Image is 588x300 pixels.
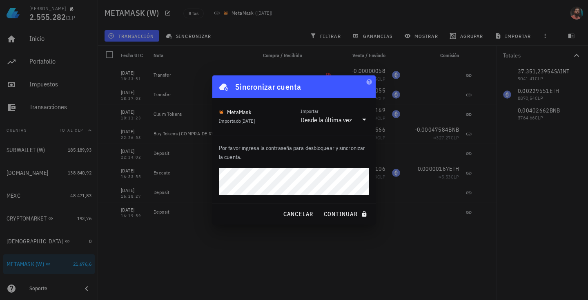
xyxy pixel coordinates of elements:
img: SVG_MetaMask_Icon_Color.svg [219,110,224,115]
div: MetaMask [227,108,252,116]
div: Sincronizar cuenta [235,80,301,93]
span: Importado [219,118,255,124]
div: ImportarDesde la última vez [301,113,369,127]
label: Importar [301,108,318,114]
span: continuar [323,210,369,218]
div: Desde la última vez [301,116,352,124]
button: cancelar [279,207,316,221]
p: Por favor ingresa la contraseña para desbloquear y sincronizar la cuenta. [219,143,369,161]
span: cancelar [283,210,313,218]
button: continuar [320,207,372,221]
span: [DATE] [241,118,255,124]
